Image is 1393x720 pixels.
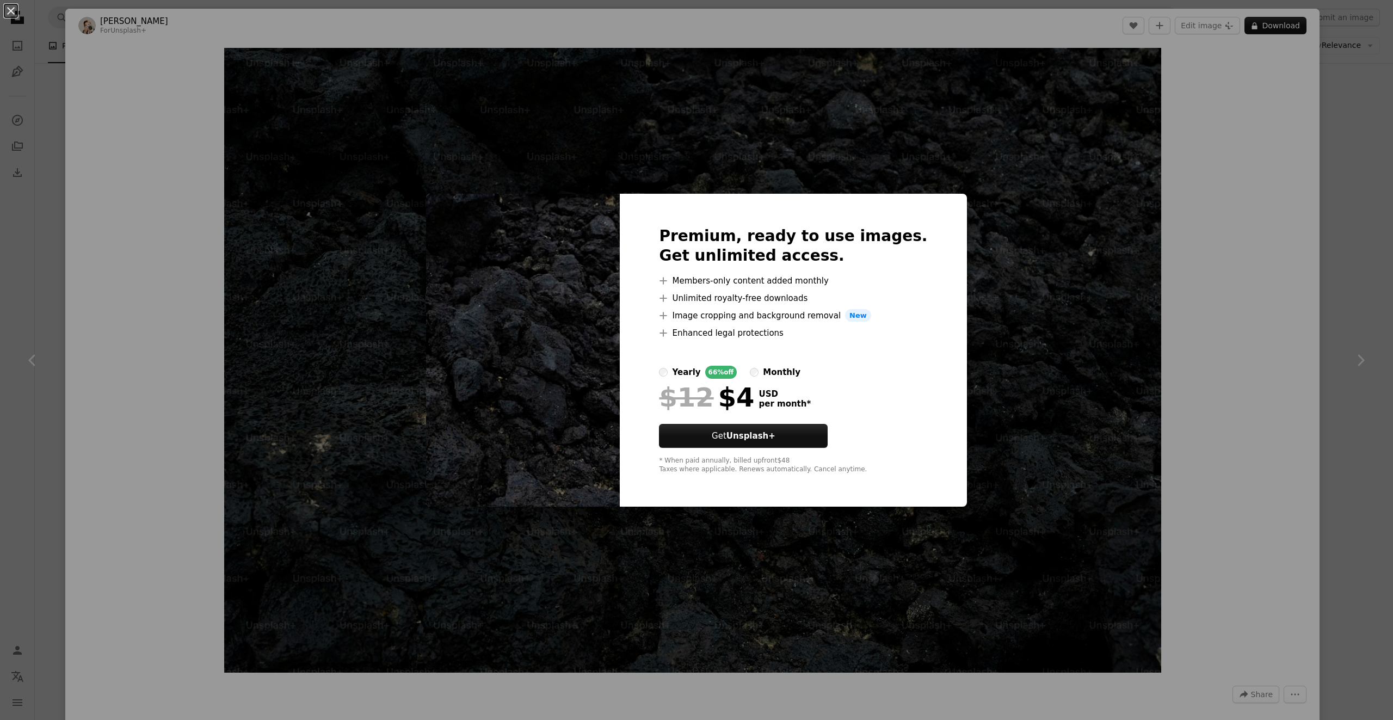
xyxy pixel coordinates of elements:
span: $12 [659,383,713,411]
input: monthly [750,368,759,377]
button: GetUnsplash+ [659,424,828,448]
span: USD [759,389,811,399]
strong: Unsplash+ [726,431,775,441]
h2: Premium, ready to use images. Get unlimited access. [659,226,927,266]
li: Enhanced legal protections [659,327,927,340]
div: 66% off [705,366,737,379]
div: $4 [659,383,754,411]
input: yearly66%off [659,368,668,377]
div: monthly [763,366,800,379]
li: Members-only content added monthly [659,274,927,287]
span: per month * [759,399,811,409]
div: yearly [672,366,700,379]
span: New [845,309,871,322]
div: * When paid annually, billed upfront $48 Taxes where applicable. Renews automatically. Cancel any... [659,457,927,474]
li: Image cropping and background removal [659,309,927,322]
li: Unlimited royalty-free downloads [659,292,927,305]
img: premium_photo-1730153656122-1f65f8b9e8fb [426,194,620,507]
